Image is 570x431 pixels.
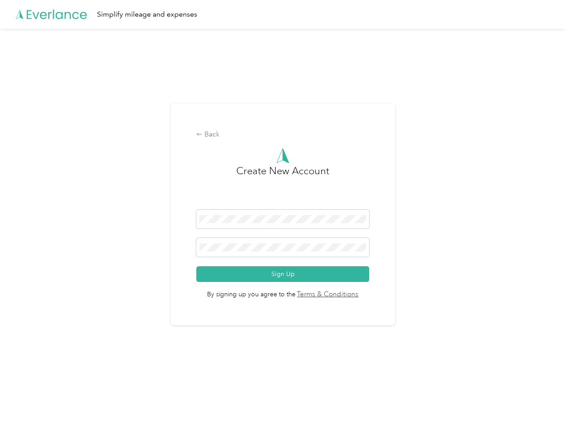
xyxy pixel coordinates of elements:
[196,282,369,300] span: By signing up you agree to the
[296,290,359,300] a: Terms & Conditions
[196,129,369,140] div: Back
[236,163,329,210] h3: Create New Account
[97,9,197,20] div: Simplify mileage and expenses
[196,266,369,282] button: Sign Up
